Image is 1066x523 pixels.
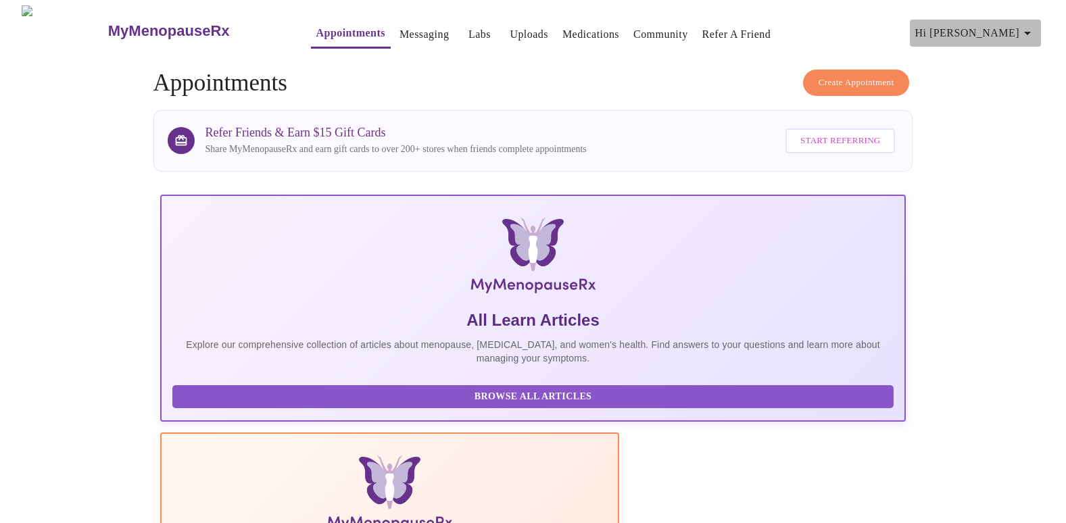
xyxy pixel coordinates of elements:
[186,389,881,405] span: Browse All Articles
[628,21,694,48] button: Community
[172,390,898,401] a: Browse All Articles
[702,25,771,44] a: Refer a Friend
[785,128,895,153] button: Start Referring
[510,25,548,44] a: Uploads
[205,126,587,140] h3: Refer Friends & Earn $15 Gift Cards
[153,70,913,97] h4: Appointments
[106,7,283,55] a: MyMenopauseRx
[633,25,688,44] a: Community
[782,122,898,160] a: Start Referring
[172,338,894,365] p: Explore our comprehensive collection of articles about menopause, [MEDICAL_DATA], and women's hea...
[311,20,391,49] button: Appointments
[557,21,625,48] button: Medications
[504,21,554,48] button: Uploads
[458,21,501,48] button: Labs
[22,5,106,56] img: MyMenopauseRx Logo
[819,75,894,91] span: Create Appointment
[284,218,781,299] img: MyMenopauseRx Logo
[803,70,910,96] button: Create Appointment
[316,24,385,43] a: Appointments
[468,25,491,44] a: Labs
[562,25,619,44] a: Medications
[205,143,587,156] p: Share MyMenopauseRx and earn gift cards to over 200+ stores when friends complete appointments
[915,24,1036,43] span: Hi [PERSON_NAME]
[910,20,1041,47] button: Hi [PERSON_NAME]
[172,385,894,409] button: Browse All Articles
[394,21,454,48] button: Messaging
[108,22,230,40] h3: MyMenopauseRx
[697,21,777,48] button: Refer a Friend
[172,309,894,331] h5: All Learn Articles
[800,133,880,149] span: Start Referring
[399,25,449,44] a: Messaging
